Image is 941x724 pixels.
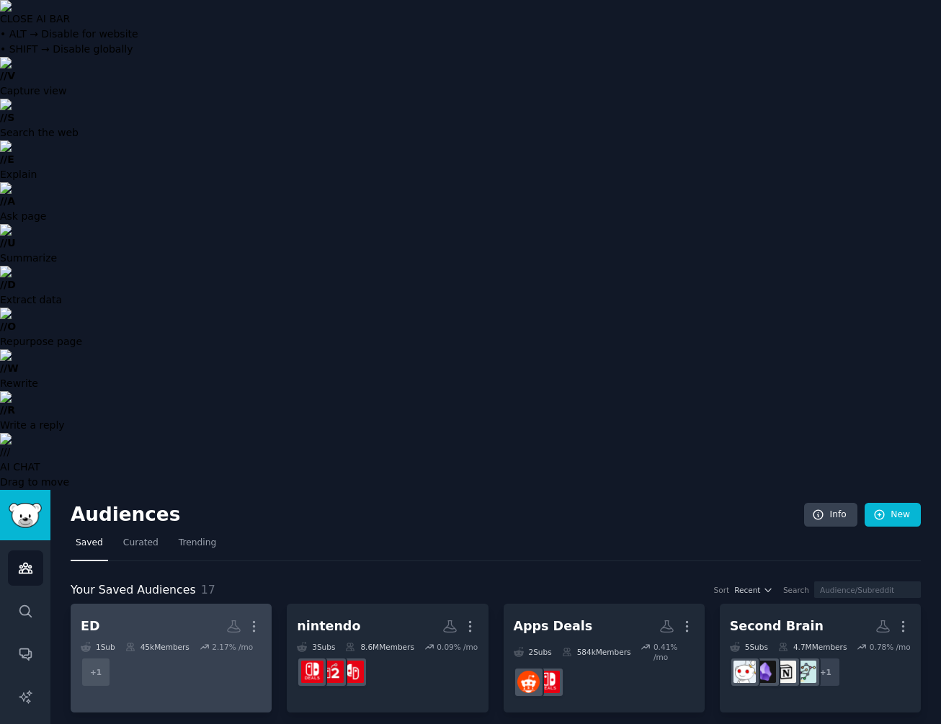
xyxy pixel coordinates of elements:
span: Recent [734,585,760,595]
div: 2.17 % /mo [212,642,253,652]
div: 0.41 % /mo [654,642,695,662]
img: NintendoSwitch2 [321,661,344,683]
div: ED [81,617,99,635]
div: 0.78 % /mo [870,642,911,652]
a: Apps Deals2Subs584kMembers0.41% /moNintendoSwitchDealsAppHookup [504,604,705,712]
img: Notion [774,661,796,683]
div: Second Brain [730,617,824,635]
img: productivity [733,661,756,683]
input: Audience/Subreddit [814,581,921,598]
a: Trending [174,532,221,561]
a: Info [804,503,857,527]
div: 3 Sub s [297,642,335,652]
div: Search [783,585,809,595]
div: nintendo [297,617,360,635]
img: AppHookup [517,671,540,693]
button: Recent [734,585,773,595]
span: Trending [179,537,216,550]
a: Curated [118,532,164,561]
a: Second Brain5Subs4.7MMembers0.78% /mo+1PKMSNotionObsidianMDproductivity [720,604,921,712]
div: 1 Sub [81,642,115,652]
img: NintendoSwitchDeals [538,671,560,693]
div: 2 Sub s [514,642,552,662]
div: + 1 [811,657,841,687]
span: 17 [201,583,215,596]
a: New [865,503,921,527]
h2: Audiences [71,504,804,527]
div: Sort [714,585,730,595]
span: Curated [123,537,159,550]
img: NintendoSwitch [342,661,364,683]
img: ObsidianMD [754,661,776,683]
div: 5 Sub s [730,642,768,652]
span: Saved [76,537,103,550]
img: PKMS [794,661,816,683]
span: Your Saved Audiences [71,581,196,599]
a: Saved [71,532,108,561]
img: GummySearch logo [9,503,42,528]
div: 0.09 % /mo [437,642,478,652]
div: 584k Members [562,642,631,662]
div: + 1 [81,657,111,687]
div: Apps Deals [514,617,593,635]
div: 8.6M Members [345,642,414,652]
div: 45k Members [125,642,189,652]
div: 4.7M Members [778,642,847,652]
a: ED1Sub45kMembers2.17% /mo+1 [71,604,272,712]
a: nintendo3Subs8.6MMembers0.09% /moNintendoSwitchNintendoSwitch2NintendoSwitchDeals [287,604,488,712]
img: NintendoSwitchDeals [301,661,324,683]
